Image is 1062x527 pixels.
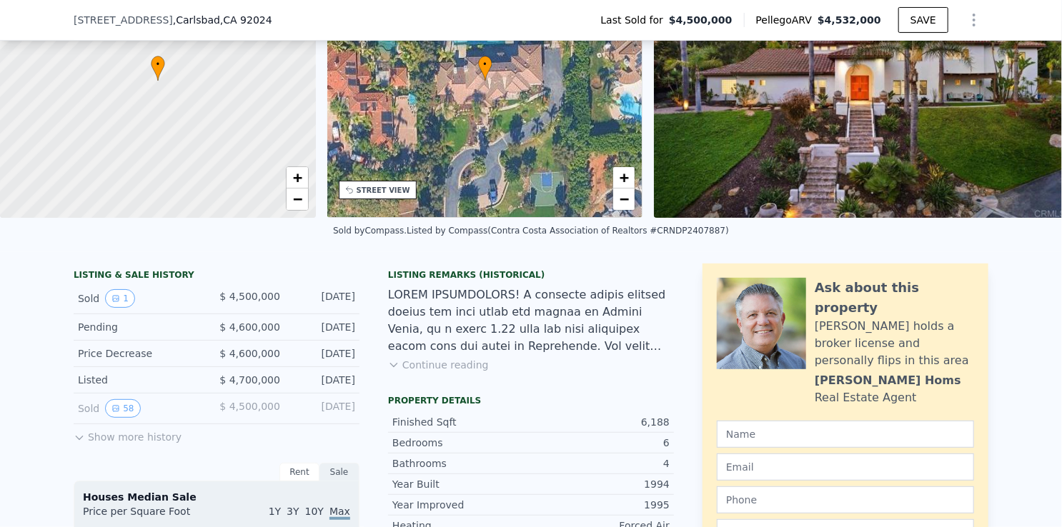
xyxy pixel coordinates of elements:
div: Listing Remarks (Historical) [388,269,674,281]
div: Year Built [392,477,531,491]
div: 1995 [531,498,670,512]
span: 1Y [269,506,281,517]
span: • [151,58,165,71]
div: • [151,56,165,81]
div: Finished Sqft [392,415,531,429]
div: Year Improved [392,498,531,512]
div: [DATE] [292,399,355,418]
div: Sold [78,289,205,308]
span: $4,500,000 [669,13,733,27]
div: [PERSON_NAME] holds a broker license and personally flips in this area [815,318,974,369]
div: Real Estate Agent [815,389,917,406]
span: − [620,190,629,208]
span: [STREET_ADDRESS] [74,13,173,27]
div: 6 [531,436,670,450]
div: Listed by Compass (Contra Costa Association of Realtors #CRNDP2407887) [407,226,729,236]
div: LISTING & SALE HISTORY [74,269,359,283]
span: Max [329,506,350,520]
span: $ 4,500,000 [219,291,280,302]
span: $ 4,700,000 [219,374,280,386]
div: • [478,56,492,81]
div: [DATE] [292,320,355,334]
div: LOREM IPSUMDOLORS! A consecte adipis elitsed doeius tem inci utlab etd magnaa en Admini Venia, qu... [388,286,674,355]
span: $4,532,000 [818,14,881,26]
span: , CA 92024 [220,14,272,26]
div: Sold by Compass . [333,226,407,236]
span: Last Sold for [601,13,670,27]
div: 6,188 [531,415,670,429]
span: • [478,58,492,71]
div: Rent [279,463,319,481]
button: View historical data [105,289,135,308]
div: Sold [78,399,205,418]
div: 4 [531,456,670,471]
div: [PERSON_NAME] Homs [815,372,961,389]
div: Houses Median Sale [83,490,350,504]
span: + [292,169,302,186]
div: Sale [319,463,359,481]
span: $ 4,500,000 [219,401,280,412]
span: + [620,169,629,186]
button: SAVE [898,7,948,33]
div: Price per Square Foot [83,504,217,527]
button: Show more history [74,424,182,444]
div: STREET VIEW [357,185,410,196]
button: Continue reading [388,358,489,372]
div: Bedrooms [392,436,531,450]
div: Listed [78,373,205,387]
div: Property details [388,395,674,406]
span: 3Y [287,506,299,517]
div: Bathrooms [392,456,531,471]
a: Zoom out [287,189,308,210]
span: , Carlsbad [173,13,272,27]
div: Ask about this property [815,278,974,318]
div: Pending [78,320,205,334]
span: 10Y [305,506,324,517]
input: Name [717,421,974,448]
a: Zoom out [613,189,635,210]
span: Pellego ARV [756,13,818,27]
button: Show Options [960,6,988,34]
div: Price Decrease [78,346,205,361]
input: Phone [717,486,974,513]
span: − [292,190,302,208]
span: $ 4,600,000 [219,348,280,359]
button: View historical data [105,399,140,418]
div: [DATE] [292,289,355,308]
input: Email [717,453,974,481]
a: Zoom in [287,167,308,189]
div: [DATE] [292,346,355,361]
div: 1994 [531,477,670,491]
span: $ 4,600,000 [219,321,280,333]
a: Zoom in [613,167,635,189]
div: [DATE] [292,373,355,387]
